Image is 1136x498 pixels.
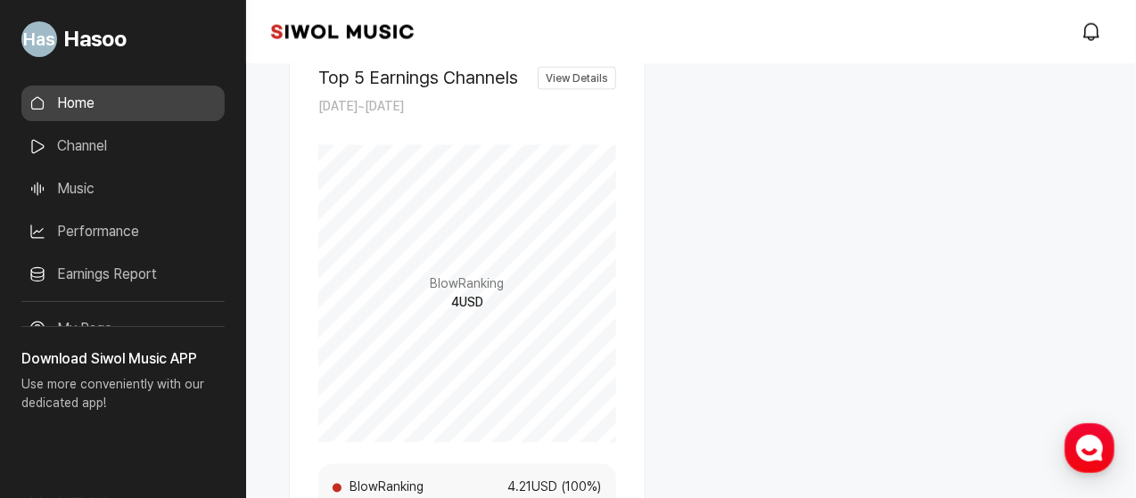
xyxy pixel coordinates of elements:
[451,294,483,313] span: 4 USD
[538,67,616,90] a: View Details
[5,350,118,395] a: Home
[474,478,559,497] span: 4.21 USD
[21,171,225,207] a: Music
[349,478,474,497] span: BlowRanking
[318,99,404,113] span: [DATE] ~ [DATE]
[45,377,77,391] span: Home
[21,86,225,121] a: Home
[1075,14,1111,50] a: modal.notifications
[148,378,201,392] span: Messages
[21,257,225,292] a: Earnings Report
[118,350,230,395] a: Messages
[559,478,602,497] span: ( 100 %)
[264,377,308,391] span: Settings
[318,67,518,88] h2: Top 5 Earnings Channels
[431,275,505,294] span: BlowRanking
[21,14,225,64] a: Go to My Profile
[64,23,127,55] span: Hasoo
[21,311,225,347] a: My Page
[21,348,225,370] h3: Download Siwol Music APP
[21,128,225,164] a: Channel
[230,350,342,395] a: Settings
[21,370,225,427] p: Use more conveniently with our dedicated app!
[21,214,225,249] a: Performance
